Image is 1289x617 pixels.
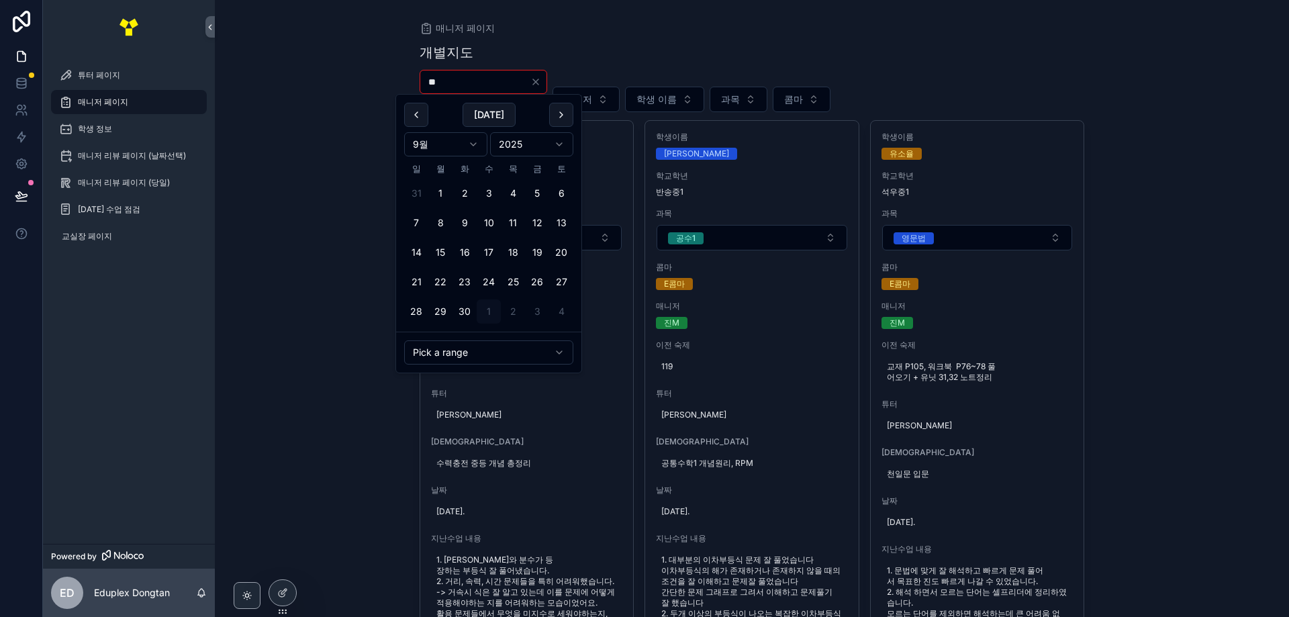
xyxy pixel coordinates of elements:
[404,162,573,324] table: 9월 2025
[656,436,848,447] span: [DEMOGRAPHIC_DATA]
[43,54,215,266] div: scrollable content
[661,458,843,469] span: 공통수학1 개념원리, RPM
[477,211,501,235] button: 2025년 9월 10일 수요일
[656,132,848,142] span: 학생이름
[661,506,843,517] span: [DATE].
[549,270,573,294] button: 2025년 9월 27일 토요일
[890,317,905,329] div: 진M
[428,181,452,205] button: 2025년 9월 1일 월요일
[881,208,1073,219] span: 과목
[51,90,207,114] a: 매니저 페이지
[887,361,1068,383] span: 교재 P105, 워크북 P76~78 풀어오기 + 유닛 31,32 노트정리
[625,87,704,112] button: Select Button
[78,150,186,161] span: 매니저 리뷰 페이지 (날짜선택)
[404,299,428,324] button: 2025년 9월 28일 일요일
[51,117,207,141] a: 학생 정보
[656,171,848,181] span: 학교학년
[656,262,848,273] span: 콤마
[664,278,685,290] div: E콤마
[436,458,618,469] span: 수력충전 중등 개념 총정리
[452,181,477,205] button: 2025년 9월 2일 화요일
[887,517,1068,528] span: [DATE].
[477,162,501,176] th: 수요일
[881,399,1073,410] span: 튜터
[525,240,549,265] button: 2025년 9월 19일 금요일
[404,181,428,205] button: 2025년 8월 31일 일요일
[452,240,477,265] button: 2025년 9월 16일 화요일
[656,340,848,350] span: 이전 숙제
[78,97,128,107] span: 매니저 페이지
[881,132,1073,142] span: 학생이름
[404,340,573,365] button: Relative time
[656,208,848,219] span: 과목
[549,181,573,205] button: 2025년 9월 6일 토요일
[428,162,452,176] th: 월요일
[404,240,428,265] button: 2025년 9월 14일 일요일
[78,124,112,134] span: 학생 정보
[887,469,1068,479] span: 천일문 입문
[51,197,207,222] a: [DATE] 수업 점검
[431,436,623,447] span: [DEMOGRAPHIC_DATA]
[452,270,477,294] button: 2025년 9월 23일 화요일
[62,231,112,242] span: 교실장 페이지
[428,270,452,294] button: 2025년 9월 22일 월요일
[501,299,525,324] button: 2025년 10월 2일 목요일
[436,506,618,517] span: [DATE].
[420,43,473,62] h1: 개별지도
[477,270,501,294] button: 2025년 9월 24일 수요일
[636,93,677,106] span: 학생 이름
[564,93,592,106] span: 매니저
[477,240,501,265] button: 2025년 9월 17일 수요일
[549,211,573,235] button: 2025년 9월 13일 토요일
[501,270,525,294] button: 2025년 9월 25일 목요일
[501,211,525,235] button: 2025년 9월 11일 목요일
[656,301,848,312] span: 매니저
[710,87,767,112] button: Select Button
[477,299,501,324] button: Today, 2025년 10월 1일 수요일
[51,224,207,248] a: 교실장 페이지
[881,447,1073,458] span: [DEMOGRAPHIC_DATA]
[882,225,1073,250] button: Select Button
[431,533,623,544] span: 지난수업 내용
[436,410,618,420] span: [PERSON_NAME]
[525,270,549,294] button: 2025년 9월 26일 금요일
[530,77,546,87] button: Clear
[78,70,120,81] span: 튜터 페이지
[881,340,1073,350] span: 이전 숙제
[881,262,1073,273] span: 콤마
[420,21,495,35] a: 매니저 페이지
[657,225,847,250] button: Select Button
[43,544,215,569] a: Powered by
[78,177,170,188] span: 매니저 리뷰 페이지 (당일)
[661,410,843,420] span: [PERSON_NAME]
[60,585,75,601] span: ED
[549,299,573,324] button: 2025년 10월 4일 토요일
[404,270,428,294] button: 2025년 9월 21일 일요일
[656,533,848,544] span: 지난수업 내용
[78,204,140,215] span: [DATE] 수업 점검
[887,420,1068,431] span: [PERSON_NAME]
[656,187,848,197] span: 반송중1
[902,232,926,244] div: 영문법
[51,551,97,562] span: Powered by
[404,211,428,235] button: 2025년 9월 7일 일요일
[664,317,679,329] div: 진M
[51,144,207,168] a: 매니저 리뷰 페이지 (날짜선택)
[881,187,1073,197] span: 석우중1
[51,63,207,87] a: 튜터 페이지
[436,21,495,35] span: 매니저 페이지
[431,388,623,399] span: 튜터
[452,299,477,324] button: 2025년 9월 30일 화요일
[477,181,501,205] button: 2025년 9월 3일 수요일
[525,299,549,324] button: 2025년 10월 3일 금요일
[431,485,623,495] span: 날짜
[525,181,549,205] button: 2025년 9월 5일 금요일
[553,87,620,112] button: Select Button
[661,361,843,372] span: 119
[784,93,803,106] span: 콤마
[676,232,696,244] div: 공수1
[549,162,573,176] th: 토요일
[452,162,477,176] th: 화요일
[428,211,452,235] button: 2025년 9월 8일 월요일
[656,485,848,495] span: 날짜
